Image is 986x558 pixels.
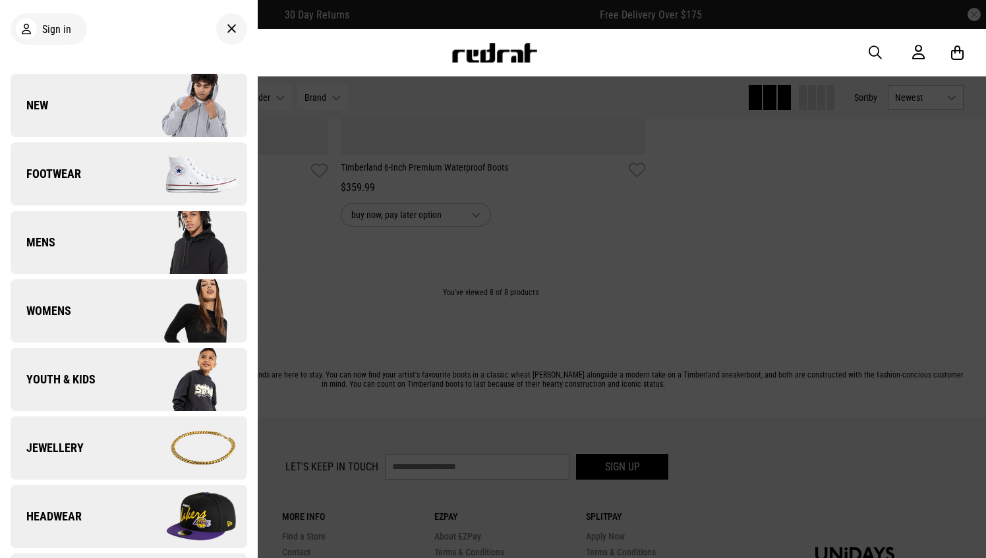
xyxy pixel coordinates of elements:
[11,98,48,113] span: New
[129,72,246,138] img: Company
[11,440,84,456] span: Jewellery
[451,43,538,63] img: Redrat logo
[129,278,246,344] img: Company
[11,74,247,137] a: New Company
[129,484,246,549] img: Company
[129,415,246,481] img: Company
[11,372,96,387] span: Youth & Kids
[129,141,246,207] img: Company
[42,23,71,36] span: Sign in
[11,211,247,274] a: Mens Company
[11,166,81,182] span: Footwear
[11,485,247,548] a: Headwear Company
[11,5,50,45] button: Open LiveChat chat widget
[11,416,247,480] a: Jewellery Company
[11,235,55,250] span: Mens
[11,279,247,343] a: Womens Company
[129,209,246,275] img: Company
[11,509,82,524] span: Headwear
[11,142,247,206] a: Footwear Company
[11,303,71,319] span: Womens
[129,347,246,412] img: Company
[11,348,247,411] a: Youth & Kids Company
